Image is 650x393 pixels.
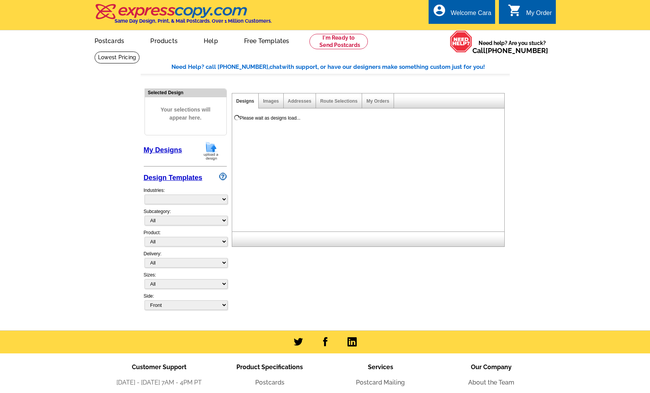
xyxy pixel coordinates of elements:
[138,31,190,49] a: Products
[234,115,240,121] img: loading...
[485,47,548,55] a: [PHONE_NUMBER]
[356,379,405,386] a: Postcard Mailing
[526,10,552,20] div: My Order
[219,173,227,180] img: design-wizard-help-icon.png
[450,30,472,53] img: help
[263,98,279,104] a: Images
[144,229,227,250] div: Product:
[472,47,548,55] span: Call
[144,174,203,182] a: Design Templates
[232,31,302,49] a: Free Templates
[468,379,514,386] a: About the Team
[144,146,182,154] a: My Designs
[82,31,137,49] a: Postcards
[144,183,227,208] div: Industries:
[508,8,552,18] a: shopping_cart My Order
[508,3,522,17] i: shopping_cart
[144,208,227,229] div: Subcategory:
[145,89,226,96] div: Selected Design
[236,98,254,104] a: Designs
[269,63,282,70] span: chat
[471,363,512,371] span: Our Company
[95,9,272,24] a: Same Day Design, Print, & Mail Postcards. Over 1 Million Customers.
[451,10,492,20] div: Welcome Cara
[240,115,301,122] div: Please wait as designs load...
[144,293,227,311] div: Side:
[368,363,393,371] span: Services
[432,3,446,17] i: account_circle
[132,363,186,371] span: Customer Support
[191,31,230,49] a: Help
[255,379,284,386] a: Postcards
[115,18,272,24] h4: Same Day Design, Print, & Mail Postcards. Over 1 Million Customers.
[144,250,227,271] div: Delivery:
[366,98,389,104] a: My Orders
[320,98,357,104] a: Route Selections
[104,378,214,387] li: [DATE] - [DATE] 7AM - 4PM PT
[151,98,221,130] span: Your selections will appear here.
[288,98,311,104] a: Addresses
[472,39,552,55] span: Need help? Are you stuck?
[144,271,227,293] div: Sizes:
[171,63,510,72] div: Need Help? call [PHONE_NUMBER], with support, or have our designers make something custom just fo...
[236,363,303,371] span: Product Specifications
[201,141,221,161] img: upload-design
